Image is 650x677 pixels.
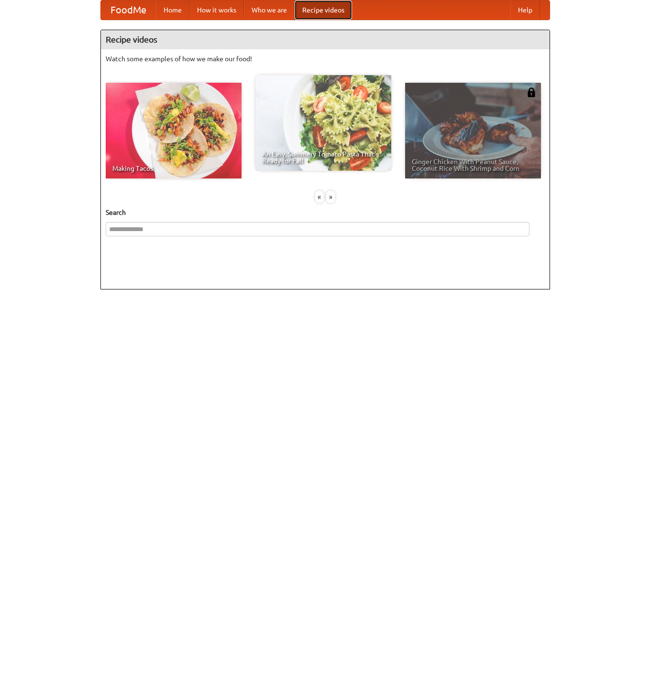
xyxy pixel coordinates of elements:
span: An Easy, Summery Tomato Pasta That's Ready for Fall [262,151,385,164]
a: Recipe videos [295,0,352,20]
div: « [315,191,324,203]
h4: Recipe videos [101,30,550,49]
img: 483408.png [527,88,536,97]
div: » [326,191,335,203]
a: Help [510,0,540,20]
a: Home [156,0,189,20]
a: An Easy, Summery Tomato Pasta That's Ready for Fall [255,75,391,171]
p: Watch some examples of how we make our food! [106,54,545,64]
a: How it works [189,0,244,20]
a: FoodMe [101,0,156,20]
a: Who we are [244,0,295,20]
h5: Search [106,208,545,217]
span: Making Tacos [112,165,235,172]
a: Making Tacos [106,83,242,178]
